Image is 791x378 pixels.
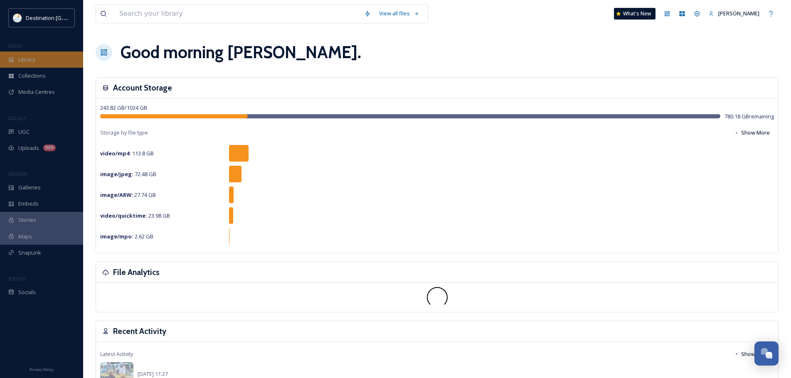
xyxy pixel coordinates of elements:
span: Library [18,56,35,64]
button: Open Chat [754,341,779,366]
span: Socials [18,288,36,296]
span: Privacy Policy [30,367,54,372]
span: Maps [18,233,32,241]
strong: image/jpeg : [100,170,133,178]
span: [PERSON_NAME] [718,10,759,17]
span: COLLECT [8,115,26,121]
span: Uploads [18,144,39,152]
button: Show More [730,346,774,362]
a: What's New [614,8,655,20]
span: SOCIALS [8,275,25,282]
strong: video/mp4 : [100,150,131,157]
span: Media Centres [18,88,55,96]
a: [PERSON_NAME] [705,5,764,22]
h3: Recent Activity [113,325,166,337]
span: Stories [18,216,36,224]
a: Privacy Policy [30,364,54,374]
img: download.png [13,14,22,22]
span: Collections [18,72,46,80]
input: Search your library [115,5,360,23]
span: 72.48 GB [100,170,156,178]
h3: File Analytics [113,266,160,278]
span: 27.74 GB [100,191,156,199]
strong: image/mpo : [100,233,133,240]
h1: Good morning [PERSON_NAME] . [121,40,361,65]
span: Galleries [18,184,41,191]
span: 113.8 GB [100,150,154,157]
strong: image/ARW : [100,191,133,199]
span: SnapLink [18,249,41,257]
span: 780.18 GB remaining [724,113,774,120]
span: MEDIA [8,43,23,49]
a: View all files [375,5,424,22]
span: WIDGETS [8,171,27,177]
span: Embeds [18,200,39,208]
span: Latest Activity [100,350,133,358]
span: 243.82 GB / 1024 GB [100,104,147,111]
div: 969 [43,145,56,151]
span: UGC [18,128,30,136]
h3: Account Storage [113,82,172,94]
span: [DATE] 11:27 [138,370,168,378]
span: 23.98 GB [100,212,170,219]
button: Show More [730,125,774,141]
strong: video/quicktime : [100,212,147,219]
span: Destination [GEOGRAPHIC_DATA] [26,14,108,22]
span: 2.62 GB [100,233,153,240]
span: Storage by file type [100,129,148,137]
